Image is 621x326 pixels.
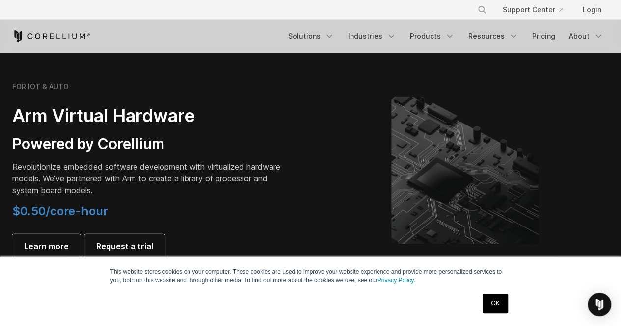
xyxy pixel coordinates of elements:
a: Resources [462,27,524,45]
a: About [563,27,609,45]
a: Products [404,27,460,45]
div: Navigation Menu [465,1,609,19]
div: Open Intercom Messenger [588,293,611,316]
a: Corellium Home [12,30,90,42]
p: This website stores cookies on your computer. These cookies are used to improve your website expe... [110,267,511,285]
a: Support Center [495,1,571,19]
h3: Powered by Corellium [12,135,287,153]
a: Learn more [12,234,81,258]
a: Login [575,1,609,19]
span: Learn more [24,240,69,252]
a: Privacy Policy. [378,277,415,284]
a: Industries [342,27,402,45]
h2: Arm Virtual Hardware [12,105,287,127]
h6: FOR IOT & AUTO [12,82,69,91]
span: $0.50/core-hour [12,204,108,218]
a: Pricing [526,27,561,45]
div: Navigation Menu [282,27,609,45]
a: Request a trial [84,234,165,258]
p: Revolutionize embedded software development with virtualized hardware models. We've partnered wit... [12,161,287,196]
img: Corellium's ARM Virtual Hardware Platform [391,97,539,244]
button: Search [473,1,491,19]
span: Request a trial [96,240,153,252]
a: OK [483,294,508,313]
a: Solutions [282,27,340,45]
